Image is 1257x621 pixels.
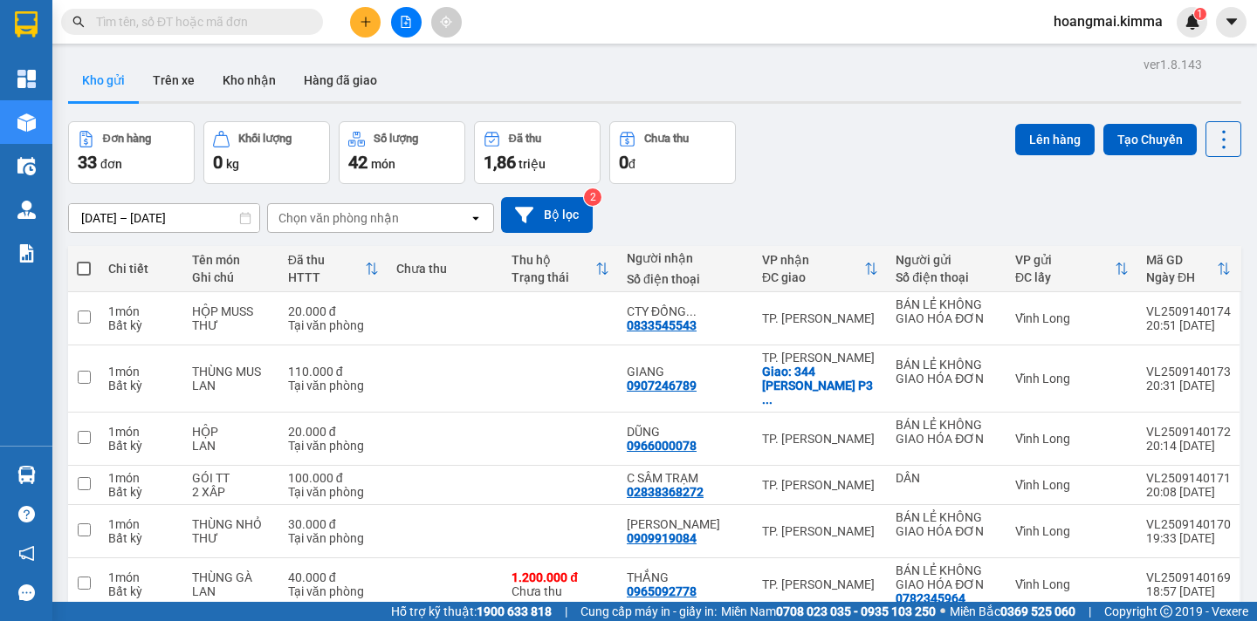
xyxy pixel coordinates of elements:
[18,584,35,601] span: message
[15,11,38,38] img: logo-vxr
[519,157,546,171] span: triệu
[288,318,380,332] div: Tại văn phòng
[108,517,175,531] div: 1 món
[1146,531,1231,545] div: 19:33 [DATE]
[762,253,864,267] div: VP nhận
[1040,10,1177,32] span: hoangmai.kimma
[1015,432,1129,446] div: Vĩnh Long
[1000,604,1075,618] strong: 0369 525 060
[203,121,330,184] button: Khối lượng0kg
[896,418,998,446] div: BÁN LẺ KHÔNG GIAO HÓA ĐƠN
[440,16,452,28] span: aim
[512,570,609,584] div: 1.200.000 đ
[896,471,998,485] div: DÂN
[68,121,195,184] button: Đơn hàng33đơn
[512,570,609,598] div: Chưa thu
[1197,8,1203,20] span: 1
[431,7,462,38] button: aim
[1006,246,1137,292] th: Toggle SortBy
[1146,304,1231,318] div: VL2509140174
[565,602,567,621] span: |
[17,466,36,484] img: warehouse-icon
[762,365,878,406] div: Giao: 344 NGUYỄN VĂN CÔNG P3 QUẬN GÒ VẤP
[627,439,697,453] div: 0966000078
[501,197,593,233] button: Bộ lọc
[108,304,175,318] div: 1 món
[628,157,635,171] span: đ
[721,602,936,621] span: Miền Nam
[1216,7,1247,38] button: caret-down
[1194,8,1206,20] sup: 1
[896,253,998,267] div: Người gửi
[288,439,380,453] div: Tại văn phòng
[1146,379,1231,392] div: 20:31 [DATE]
[360,16,372,28] span: plus
[584,188,601,206] sup: 2
[627,251,745,265] div: Người nhận
[1146,253,1217,267] div: Mã GD
[108,318,175,332] div: Bất kỳ
[192,304,271,318] div: HỘP MUSS
[1015,253,1115,267] div: VP gửi
[192,584,271,598] div: LAN
[1015,372,1129,386] div: Vĩnh Long
[290,59,391,101] button: Hàng đã giao
[1160,605,1172,618] span: copyright
[192,425,271,439] div: HỘP
[18,545,35,562] span: notification
[1146,485,1231,499] div: 20:08 [DATE]
[619,152,628,173] span: 0
[686,304,697,318] span: ...
[391,602,552,621] span: Hỗ trợ kỹ thuật:
[627,318,697,332] div: 0833545543
[1146,439,1231,453] div: 20:14 [DATE]
[108,439,175,453] div: Bất kỳ
[512,253,595,267] div: Thu hộ
[108,379,175,392] div: Bất kỳ
[484,152,516,173] span: 1,86
[1224,14,1240,30] span: caret-down
[96,12,302,31] input: Tìm tên, số ĐT hoặc mã đơn
[192,318,271,332] div: THƯ
[1146,365,1231,379] div: VL2509140173
[17,157,36,175] img: warehouse-icon
[1015,124,1095,155] button: Lên hàng
[17,70,36,88] img: dashboard-icon
[400,16,412,28] span: file-add
[896,591,965,605] div: 0782345964
[762,432,878,446] div: TP. [PERSON_NAME]
[391,7,422,38] button: file-add
[288,584,380,598] div: Tại văn phòng
[627,531,697,545] div: 0909919084
[762,577,878,591] div: TP. [PERSON_NAME]
[192,439,271,453] div: LAN
[580,602,717,621] span: Cung cấp máy in - giấy in:
[288,471,380,485] div: 100.000 đ
[103,133,151,145] div: Đơn hàng
[18,506,35,522] span: question-circle
[776,604,936,618] strong: 0708 023 035 - 0935 103 250
[108,531,175,545] div: Bất kỳ
[238,133,292,145] div: Khối lượng
[1146,425,1231,439] div: VL2509140172
[371,157,395,171] span: món
[627,365,745,379] div: GIANG
[896,563,998,591] div: BÁN LẺ KHÔNG GIAO HÓA ĐƠN
[108,570,175,584] div: 1 món
[279,246,388,292] th: Toggle SortBy
[350,7,381,38] button: plus
[17,244,36,263] img: solution-icon
[213,152,223,173] span: 0
[1146,570,1231,584] div: VL2509140169
[1103,124,1197,155] button: Tạo Chuyến
[17,201,36,219] img: warehouse-icon
[288,485,380,499] div: Tại văn phòng
[627,379,697,392] div: 0907246789
[1146,471,1231,485] div: VL2509140171
[108,471,175,485] div: 1 món
[940,608,945,615] span: ⚪️
[288,379,380,392] div: Tại văn phòng
[108,584,175,598] div: Bất kỳ
[762,270,864,284] div: ĐC giao
[192,365,271,379] div: THÙNG MUS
